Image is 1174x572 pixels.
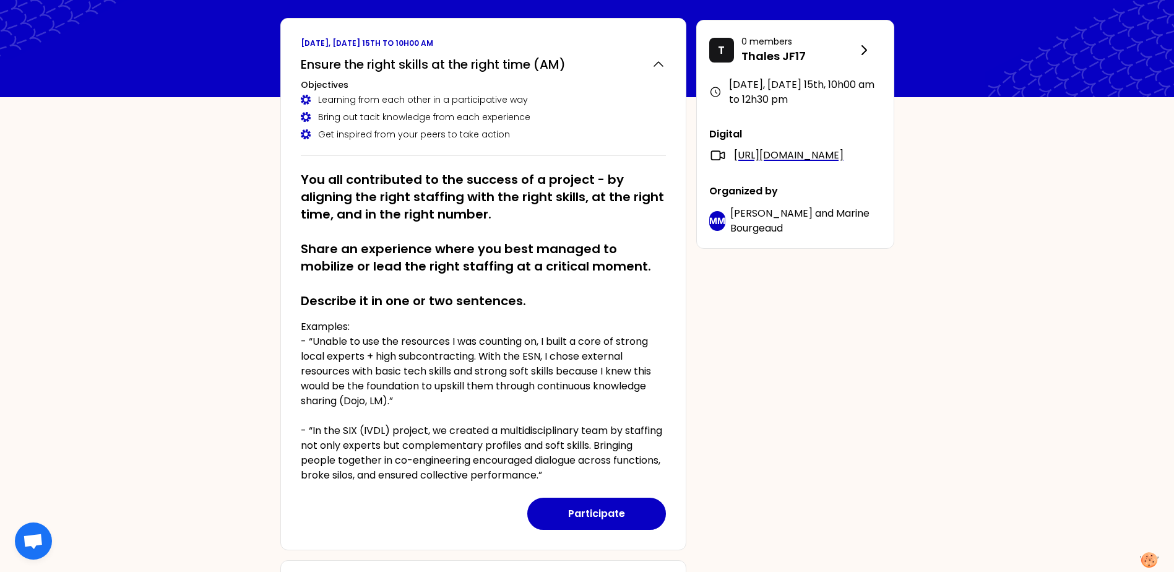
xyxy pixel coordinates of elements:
p: Organized by [709,184,881,199]
p: Thales JF17 [741,48,857,65]
p: Examples: - “Unable to use the resources I was counting on, I built a core of strong local expert... [301,319,666,483]
span: Marine Bourgeaud [730,206,870,235]
button: Ensure the right skills at the right time (AM) [301,56,666,73]
div: Learning from each other in a participative way [301,93,666,106]
h2: Ensure the right skills at the right time (AM) [301,56,566,73]
p: [DATE], [DATE] 15th to 10h00 am [301,38,666,48]
div: Get inspired from your peers to take action [301,128,666,141]
p: Digital [709,127,881,142]
h2: You all contributed to the success of a project - by aligning the right staffing with the right s... [301,171,666,310]
p: and [730,206,881,236]
div: [DATE], [DATE] 15th , 10h00 am to 12h30 pm [709,77,881,107]
p: 0 members [741,35,857,48]
span: [PERSON_NAME] [730,206,813,220]
h3: Objectives [301,79,666,91]
div: Ouvrir le chat [15,522,52,560]
div: Bring out tacit knowledge from each experience [301,111,666,123]
p: T [718,41,725,59]
button: Participate [527,498,666,530]
a: [URL][DOMAIN_NAME] [734,148,844,163]
p: MM [709,215,725,227]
